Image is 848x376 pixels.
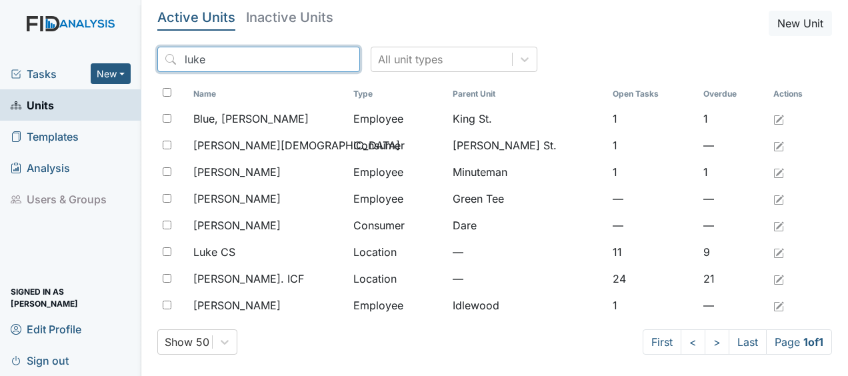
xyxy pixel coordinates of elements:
td: Idlewood [447,292,607,319]
td: — [447,265,607,292]
span: [PERSON_NAME][DEMOGRAPHIC_DATA] [193,137,400,153]
a: Edit [773,217,784,233]
td: 9 [698,239,769,265]
td: Consumer [348,212,447,239]
a: Edit [773,271,784,287]
span: Sign out [11,350,69,371]
th: Toggle SortBy [607,83,698,105]
button: New [91,63,131,84]
th: Toggle SortBy [698,83,769,105]
a: Edit [773,297,784,313]
td: 1 [607,132,698,159]
td: — [698,212,769,239]
input: Search... [157,47,360,72]
h5: Inactive Units [246,11,333,24]
span: Units [11,95,54,115]
a: > [705,329,729,355]
a: Last [729,329,767,355]
td: 1 [607,292,698,319]
a: Edit [773,137,784,153]
td: — [698,132,769,159]
a: Tasks [11,66,91,82]
th: Toggle SortBy [188,83,348,105]
span: [PERSON_NAME]. ICF [193,271,304,287]
a: Edit [773,111,784,127]
a: Edit [773,191,784,207]
span: Analysis [11,157,70,178]
td: Minuteman [447,159,607,185]
td: Dare [447,212,607,239]
td: Consumer [348,132,447,159]
a: Edit [773,164,784,180]
td: Green Tee [447,185,607,212]
input: Toggle All Rows Selected [163,88,171,97]
td: 1 [698,105,769,132]
span: [PERSON_NAME] [193,217,281,233]
div: Show 50 [165,334,209,350]
td: Employee [348,292,447,319]
td: Employee [348,159,447,185]
h5: Active Units [157,11,235,24]
td: 1 [698,159,769,185]
span: Signed in as [PERSON_NAME] [11,287,131,308]
nav: task-pagination [643,329,832,355]
td: [PERSON_NAME] St. [447,132,607,159]
td: — [607,185,698,212]
div: All unit types [378,51,443,67]
td: Location [348,239,447,265]
a: < [681,329,705,355]
button: New Unit [769,11,832,36]
td: — [447,239,607,265]
span: Blue, [PERSON_NAME] [193,111,309,127]
td: Employee [348,105,447,132]
span: Edit Profile [11,319,81,339]
span: [PERSON_NAME] [193,297,281,313]
th: Toggle SortBy [348,83,447,105]
td: King St. [447,105,607,132]
td: Location [348,265,447,292]
span: [PERSON_NAME] [193,164,281,180]
td: — [607,212,698,239]
td: — [698,185,769,212]
td: 1 [607,105,698,132]
td: 1 [607,159,698,185]
th: Toggle SortBy [447,83,607,105]
a: Edit [773,244,784,260]
span: Templates [11,126,79,147]
td: 24 [607,265,698,292]
strong: 1 of 1 [803,335,823,349]
a: First [643,329,681,355]
span: Luke CS [193,244,235,260]
td: Employee [348,185,447,212]
span: [PERSON_NAME] [193,191,281,207]
td: — [698,292,769,319]
td: 11 [607,239,698,265]
span: Page [766,329,832,355]
td: 21 [698,265,769,292]
th: Actions [768,83,832,105]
